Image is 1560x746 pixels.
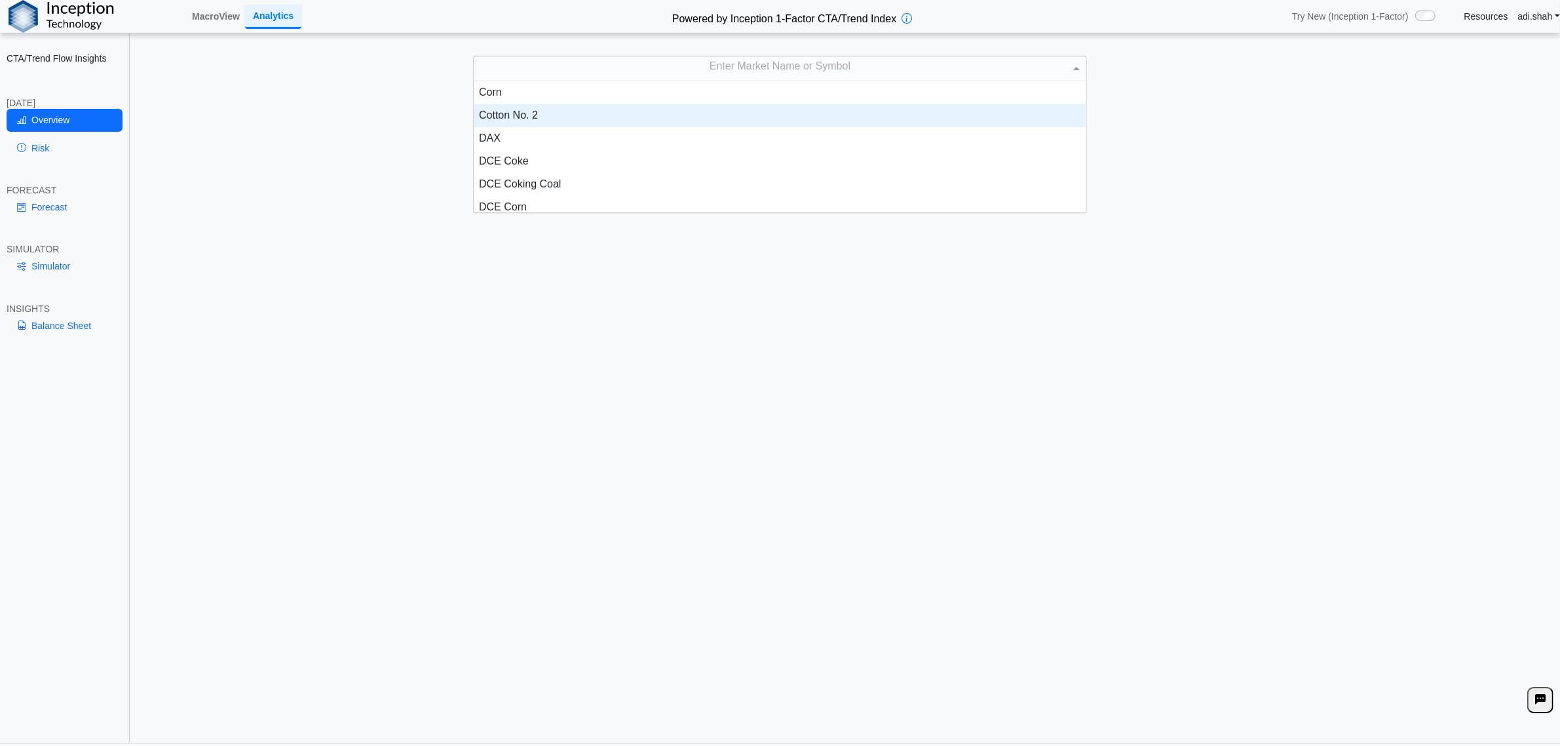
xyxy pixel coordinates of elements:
div: Enter Market Name or Symbol [474,56,1086,80]
div: DCE Coke [474,150,1086,173]
h5: Positioning data updated at previous day close; Price and Flow estimates updated intraday (15-min... [138,118,1553,127]
div: Corn [474,81,1086,104]
div: DCE Coking Coal [474,173,1086,196]
a: MacroView [187,5,245,28]
a: Forecast [7,196,123,218]
a: adi.shah [1517,10,1560,22]
a: Balance Sheet [7,315,123,337]
h3: Please Select an Asset to Start [134,168,1557,182]
h2: CTA/Trend Flow Insights [7,52,123,64]
div: DAX [474,127,1086,150]
a: Analytics [245,5,301,29]
div: FORECAST [7,184,123,196]
div: [DATE] [7,97,123,109]
a: Simulator [7,255,123,277]
a: Overview [7,109,123,131]
a: Risk [7,137,123,159]
a: Resources [1464,10,1508,22]
div: DCE Corn [474,196,1086,219]
div: grid [474,81,1086,212]
span: Try New (Inception 1-Factor) [1292,10,1409,22]
div: Cotton No. 2 [474,104,1086,127]
div: SIMULATOR [7,243,123,255]
div: INSIGHTS [7,303,123,315]
h2: Powered by Inception 1-Factor CTA/Trend Index [667,7,902,26]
